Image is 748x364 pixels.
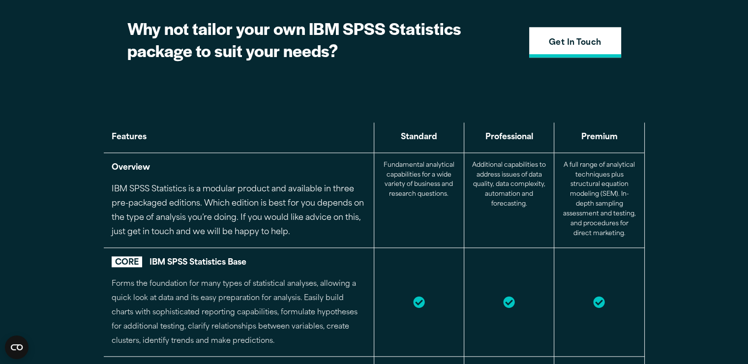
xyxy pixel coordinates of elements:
[127,17,472,61] h2: Why not tailor your own IBM SPSS Statistics package to suit your needs?
[554,122,644,152] th: Premium
[112,277,366,348] p: Forms the foundation for many types of statistical analyses, allowing a quick look at data and it...
[104,122,374,152] th: Features
[112,161,366,175] p: Overview
[374,122,464,152] th: Standard
[562,161,636,239] p: A full range of analytical techniques plus structural equation modeling (SEM). In-depth sampling ...
[472,161,546,210] p: Additional capabilities to address issues of data quality, data complexity, automation and foreca...
[112,182,366,239] p: IBM SPSS Statistics is a modular product and available in three pre-packaged editions. Which edit...
[112,256,142,267] span: CORE
[529,27,621,58] a: Get In Touch
[549,37,601,50] strong: Get In Touch
[112,256,366,270] p: IBM SPSS Statistics Base
[464,122,554,152] th: Professional
[382,161,456,200] p: Fundamental analytical capabilities for a wide variety of business and research questions.
[5,335,29,359] button: Open CMP widget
